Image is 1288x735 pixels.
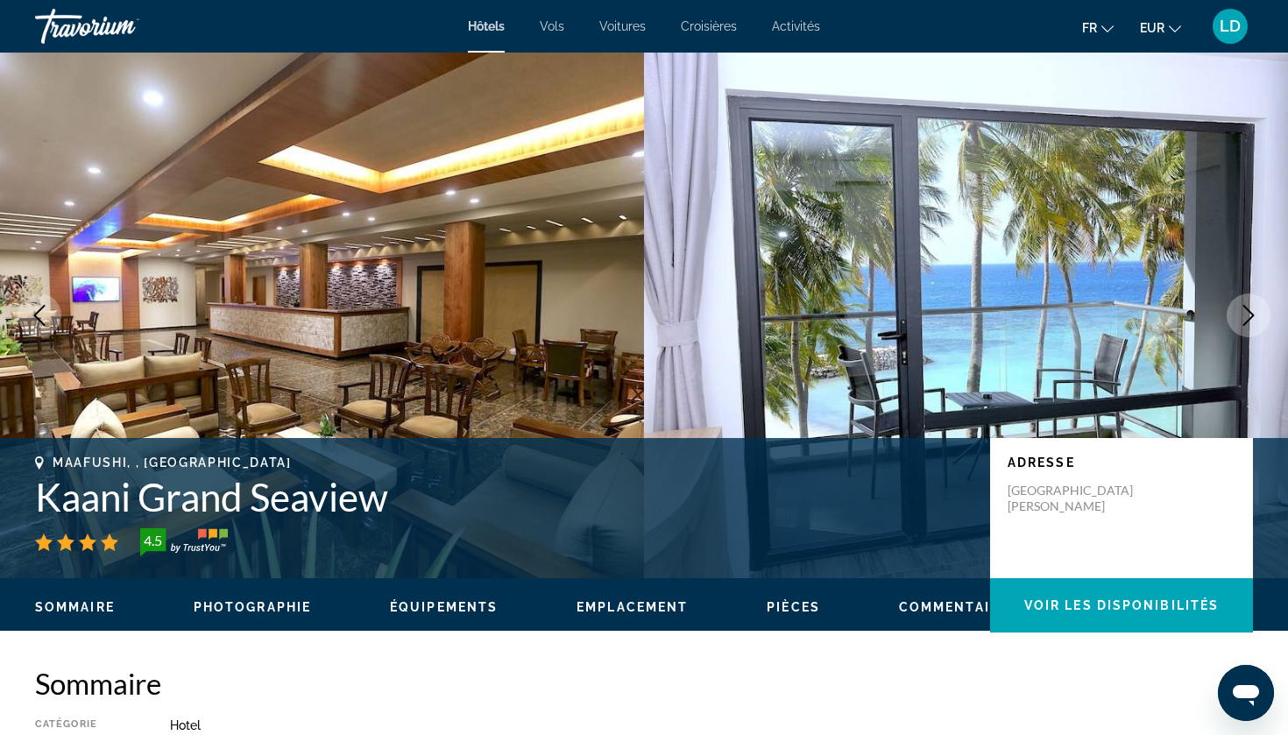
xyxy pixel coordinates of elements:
[1008,456,1235,470] p: Adresse
[1008,483,1148,514] p: [GEOGRAPHIC_DATA][PERSON_NAME]
[1218,665,1274,721] iframe: Bouton de lancement de la fenêtre de messagerie
[194,600,311,614] span: Photographie
[35,666,1253,701] h2: Sommaire
[1207,8,1253,45] button: User Menu
[772,19,820,33] a: Activités
[135,530,170,551] div: 4.5
[899,599,1018,615] button: Commentaires
[468,19,505,33] a: Hôtels
[1082,15,1114,40] button: Change language
[599,19,646,33] a: Voitures
[35,599,115,615] button: Sommaire
[35,4,210,49] a: Travorium
[35,474,973,519] h1: Kaani Grand Seaview
[1140,15,1181,40] button: Change currency
[53,456,292,470] span: Maafushi, , [GEOGRAPHIC_DATA]
[767,599,820,615] button: Pièces
[577,599,688,615] button: Emplacement
[681,19,737,33] a: Croisières
[1024,598,1219,612] span: Voir les disponibilités
[18,293,61,337] button: Previous image
[577,600,688,614] span: Emplacement
[1140,21,1164,35] span: EUR
[390,600,498,614] span: Équipements
[767,600,820,614] span: Pièces
[35,718,126,732] div: Catégorie
[194,599,311,615] button: Photographie
[540,19,564,33] a: Vols
[1082,21,1097,35] span: fr
[140,528,228,556] img: trustyou-badge-hor.svg
[35,600,115,614] span: Sommaire
[990,578,1253,633] button: Voir les disponibilités
[1227,293,1270,337] button: Next image
[899,600,1018,614] span: Commentaires
[390,599,498,615] button: Équipements
[1220,18,1241,35] span: LD
[170,718,1253,732] div: Hotel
